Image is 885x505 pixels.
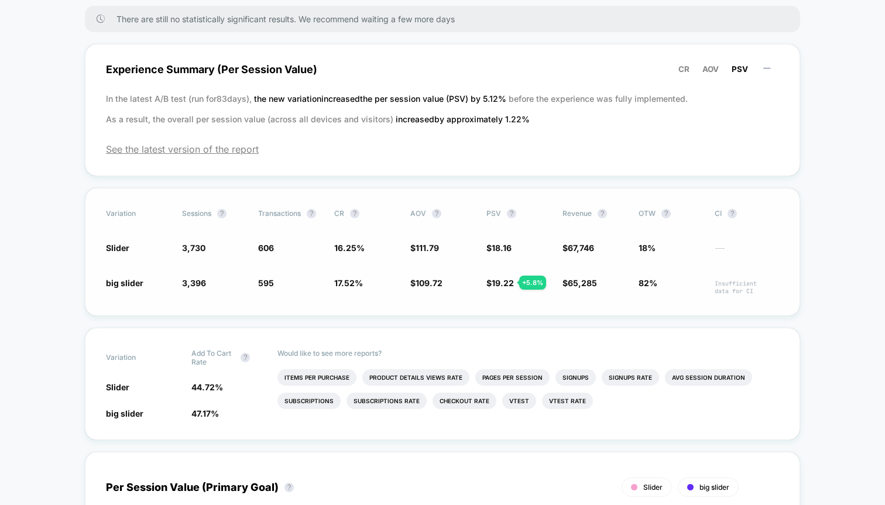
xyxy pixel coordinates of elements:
[702,64,719,74] span: AOV
[665,369,752,386] li: Avg Session Duration
[182,278,206,288] span: 3,396
[678,64,690,74] span: CR
[106,143,779,155] span: See the latest version of the report
[639,243,656,253] span: 18%
[191,349,235,366] span: Add To Cart Rate
[350,209,359,218] button: ?
[191,408,219,418] span: 47.17 %
[507,209,516,218] button: ?
[334,243,365,253] span: 16.25 %
[347,393,427,409] li: Subscriptions Rate
[410,243,439,253] span: $
[277,349,780,358] p: Would like to see more reports?
[191,382,223,392] span: 44.72 %
[106,382,129,392] span: Slider
[486,209,501,218] span: PSV
[728,64,752,74] button: PSV
[410,278,442,288] span: $
[639,278,657,288] span: 82%
[106,408,143,418] span: big slider
[486,278,514,288] span: $
[639,209,703,218] span: OTW
[732,64,748,74] span: PSV
[182,209,211,218] span: Sessions
[519,276,546,290] div: + 5.8 %
[284,483,294,492] button: ?
[433,393,496,409] li: Checkout Rate
[258,209,301,218] span: Transactions
[116,14,777,24] span: There are still no statistically significant results. We recommend waiting a few more days
[715,280,779,295] span: Insufficient data for CI
[217,209,227,218] button: ?
[106,243,129,253] span: Slider
[334,278,363,288] span: 17.52 %
[106,56,779,83] span: Experience Summary (Per Session Value)
[416,243,439,253] span: 111.79
[492,243,512,253] span: 18.16
[277,393,341,409] li: Subscriptions
[334,209,344,218] span: CR
[362,369,469,386] li: Product Details Views Rate
[562,209,592,218] span: Revenue
[106,88,779,129] p: In the latest A/B test (run for 83 days), before the experience was fully implemented. As a resul...
[258,278,274,288] span: 595
[568,278,597,288] span: 65,285
[598,209,607,218] button: ?
[106,278,143,288] span: big slider
[568,243,594,253] span: 67,746
[562,278,597,288] span: $
[486,243,512,253] span: $
[410,209,426,218] span: AOV
[492,278,514,288] span: 19.22
[643,483,663,492] span: Slider
[254,94,509,104] span: the new variation increased the per session value (PSV) by 5.12 %
[258,243,274,253] span: 606
[562,243,594,253] span: $
[277,369,356,386] li: Items Per Purchase
[542,393,593,409] li: Vtest Rate
[475,369,550,386] li: Pages Per Session
[432,209,441,218] button: ?
[106,349,170,366] span: Variation
[715,245,779,253] span: ---
[502,393,536,409] li: Vtest
[182,243,205,253] span: 3,730
[602,369,659,386] li: Signups Rate
[699,483,729,492] span: big slider
[699,64,722,74] button: AOV
[715,209,779,218] span: CI
[416,278,442,288] span: 109.72
[728,209,737,218] button: ?
[661,209,671,218] button: ?
[106,209,170,218] span: Variation
[241,353,250,362] button: ?
[396,114,530,124] span: increased by approximately 1.22 %
[675,64,693,74] button: CR
[307,209,316,218] button: ?
[555,369,596,386] li: Signups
